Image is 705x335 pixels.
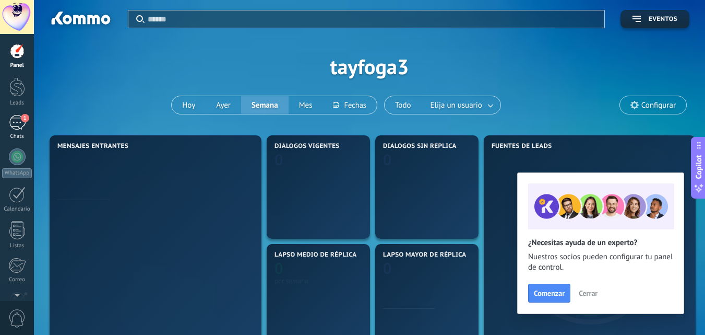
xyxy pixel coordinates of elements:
h2: ¿Necesitas ayuda de un experto? [528,238,673,248]
button: Semana [241,96,289,114]
span: Mensajes entrantes [57,143,128,150]
button: Cerrar [574,285,602,301]
div: Leads [2,100,32,107]
div: Listas [2,242,32,249]
span: Fuentes de leads [492,143,552,150]
div: Calendario [2,206,32,213]
span: Diálogos vigentes [274,143,340,150]
span: 1 [21,114,29,122]
button: Elija un usuario [422,96,500,114]
div: por semana [274,277,362,285]
span: Lapso mayor de réplica [383,251,466,259]
text: 0 [274,149,283,170]
button: Todo [385,96,422,114]
div: Chats [2,133,32,140]
span: Diálogos sin réplica [383,143,457,150]
span: Copilot [694,155,704,179]
span: Configurar [641,101,676,110]
span: Lapso medio de réplica [274,251,357,259]
div: WhatsApp [2,168,32,178]
button: Comenzar [528,284,570,303]
button: Ayer [206,96,241,114]
button: Mes [289,96,323,114]
div: Panel [2,62,32,69]
span: Elija un usuario [428,98,484,112]
text: 0 [274,258,283,279]
div: Correo [2,276,32,283]
button: Hoy [172,96,206,114]
text: 0 [383,258,392,279]
span: Nuestros socios pueden configurar tu panel de control. [528,252,673,273]
text: 0 [383,149,392,170]
button: Fechas [322,96,376,114]
span: Comenzar [534,290,565,297]
span: Eventos [649,16,677,23]
span: Cerrar [579,290,598,297]
button: Eventos [620,10,689,28]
